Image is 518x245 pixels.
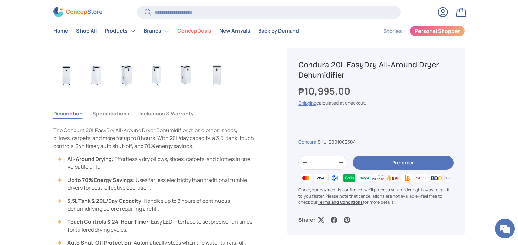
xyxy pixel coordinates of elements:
img: condura-easy-dry-dehumidifier-right-side-view-concepstore [114,62,139,88]
a: Stories [383,25,402,38]
div: Chat with us now [34,37,110,45]
img: condura-easy-dry-dehumidifier-full-left-side-view-concepstore-dot-ph [144,62,169,88]
span: Personal Shopper [415,29,460,34]
button: Description [53,106,83,121]
img: condura-easy-dry-dehumidifier-full-view-concepstore.ph [54,62,79,88]
img: master [298,173,313,183]
a: Personal Shopper [410,26,465,36]
img: visa [313,173,327,183]
li: : Uses far less electricity than traditional tumble dryers for cost-effective operation. [60,176,256,192]
summary: Products [101,25,140,38]
strong: ₱10,995.00 [298,84,352,97]
strong: Up to 70% Energy Savings [67,176,133,184]
img: condura-easy-dry-dehumidifier-full-right-side-view-condura-philippines [174,62,199,88]
li: : Easy LED interface to set precise run times for tailored drying cycles. [60,218,256,234]
p: Share: [298,216,315,224]
nav: Secondary [368,25,465,38]
a: Terms and Conditions [318,199,363,205]
button: Pre-order [353,156,453,170]
span: The Condura 20L EasyDry All-Around Dryer Dehumidifier dries clothes, shoes, pillows, carpets, and... [53,127,254,149]
strong: All-Around Drying [67,155,112,163]
img: qrph [414,173,429,183]
textarea: Type your message and hit 'Enter' [3,170,125,193]
strong: 3.5L Tank & 20L/Day Capacity [67,197,141,204]
span: We're online! [38,78,90,144]
img: bpi [386,173,400,183]
h1: Condura 20L EasyDry All-Around Dryer Dehumidifier [298,60,453,80]
a: Home [53,25,68,38]
button: Specifications [92,106,129,121]
img: gcash [327,173,342,183]
img: grabpay [342,173,356,183]
a: Shop All [76,25,97,38]
img: metrobank [443,173,458,183]
div: calculated at checkout. [298,100,453,107]
img: ubp [400,173,414,183]
summary: Brands [140,25,174,38]
span: SKU: [318,139,328,145]
nav: Primary [53,25,299,38]
a: ConcepDeals [177,25,211,38]
img: https://concepstore.ph/products/condura-easydry-all-around-dryer-dehumidifier-20l [204,62,229,88]
li: : Effortlessly dry pillows, shoes, carpets, and clothes in one versatile unit. [60,155,256,171]
span: 2001002504 [329,139,356,145]
img: ConcepStore [53,7,102,17]
img: maya [357,173,371,183]
img: condura-easy-dry-dehumidifier-left-side-view-concepstore.ph [84,62,109,88]
button: Inclusions & Warranty [139,106,194,121]
p: Once your payment is confirmed, we'll process your order right away to get it to you faster. Plea... [298,187,453,206]
span: | [316,139,356,145]
strong: Touch Controls & 24-Hour Timer [67,218,148,225]
img: billease [371,173,385,183]
img: bdo [429,173,443,183]
a: Shipping [298,100,316,106]
a: New Arrivals [219,25,250,38]
li: : Handles up to 8 hours of continuous dehumidifying before requiring a refill. [60,197,256,213]
a: Back by Demand [258,25,299,38]
a: Condura [298,139,316,145]
div: Minimize live chat window [107,3,123,19]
